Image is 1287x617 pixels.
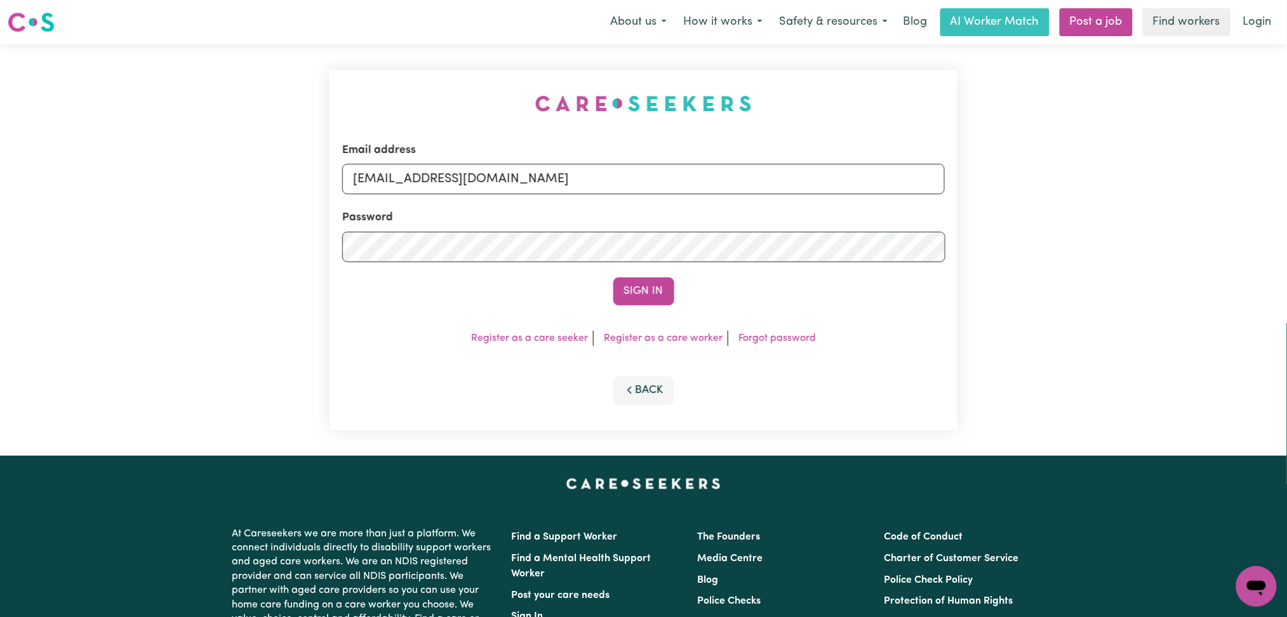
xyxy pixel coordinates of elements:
a: Find workers [1143,8,1230,36]
label: Email address [342,142,416,159]
a: Blog [698,575,719,585]
button: How it works [675,9,771,36]
a: The Founders [698,532,761,542]
a: Media Centre [698,554,763,564]
a: Post a job [1060,8,1133,36]
img: Careseekers logo [8,11,55,34]
a: Find a Mental Health Support Worker [512,554,651,579]
a: Police Checks [698,596,761,606]
a: Charter of Customer Service [884,554,1018,564]
a: Code of Conduct [884,532,963,542]
a: Blog [896,8,935,36]
a: Careseekers home page [566,479,721,489]
button: Safety & resources [771,9,896,36]
input: Email address [342,164,945,194]
a: Register as a care worker [604,333,723,343]
button: About us [602,9,675,36]
a: Police Check Policy [884,575,973,585]
a: Protection of Human Rights [884,596,1013,606]
iframe: Button to launch messaging window [1236,566,1277,607]
button: Sign In [613,277,674,305]
a: Find a Support Worker [512,532,618,542]
a: Register as a care seeker [471,333,588,343]
a: AI Worker Match [940,8,1050,36]
a: Forgot password [738,333,816,343]
a: Post your care needs [512,590,610,600]
button: Back [613,376,674,404]
a: Careseekers logo [8,8,55,37]
a: Login [1236,8,1279,36]
label: Password [342,209,393,226]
